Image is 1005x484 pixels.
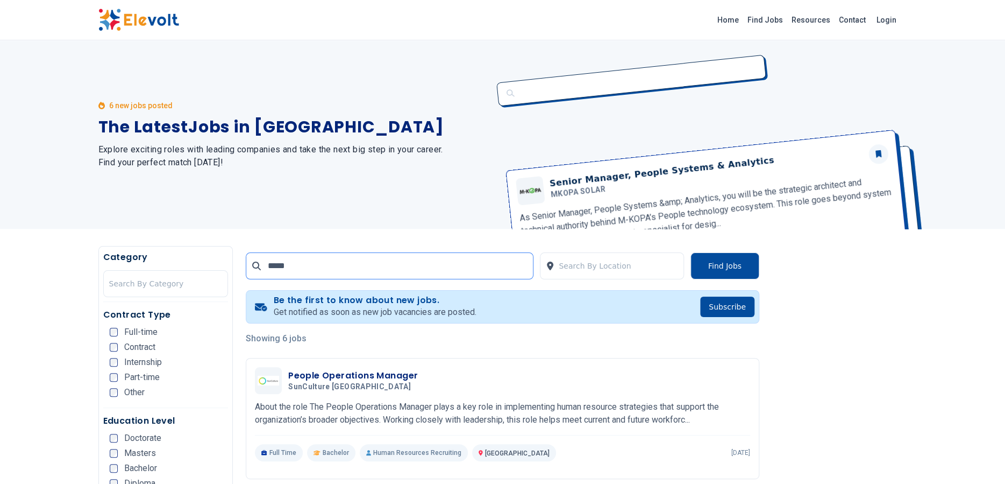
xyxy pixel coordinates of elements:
[731,448,750,457] p: [DATE]
[787,11,835,29] a: Resources
[98,143,490,169] h2: Explore exciting roles with leading companies and take the next big step in your career. Find you...
[124,464,157,473] span: Bachelor
[110,358,118,367] input: Internship
[255,401,750,426] p: About the role The People Operations Manager plays a key role in implementing human resource stra...
[258,376,279,385] img: SunCulture Kenya
[124,434,161,443] span: Doctorate
[124,449,156,458] span: Masters
[110,434,118,443] input: Doctorate
[690,252,759,279] button: Find Jobs
[103,415,229,427] h5: Education Level
[124,343,155,352] span: Contract
[110,343,118,352] input: Contract
[98,9,179,31] img: Elevolt
[274,306,476,319] p: Get notified as soon as new job vacancies are posted.
[255,367,750,461] a: SunCulture KenyaPeople Operations ManagerSunCulture [GEOGRAPHIC_DATA]About the role The People Op...
[124,388,145,397] span: Other
[360,444,468,461] p: Human Resources Recruiting
[288,369,418,382] h3: People Operations Manager
[255,444,303,461] p: Full Time
[110,464,118,473] input: Bachelor
[103,308,229,321] h5: Contract Type
[700,297,754,317] button: Subscribe
[109,100,173,111] p: 6 new jobs posted
[103,251,229,264] h5: Category
[288,382,411,392] span: SunCulture [GEOGRAPHIC_DATA]
[323,448,349,457] span: Bachelor
[110,388,118,397] input: Other
[870,9,903,31] a: Login
[98,117,490,137] h1: The Latest Jobs in [GEOGRAPHIC_DATA]
[713,11,743,29] a: Home
[110,449,118,458] input: Masters
[951,432,1005,484] iframe: Chat Widget
[110,373,118,382] input: Part-time
[124,328,158,336] span: Full-time
[743,11,787,29] a: Find Jobs
[274,295,476,306] h4: Be the first to know about new jobs.
[485,450,550,457] span: [GEOGRAPHIC_DATA]
[110,328,118,336] input: Full-time
[124,373,160,382] span: Part-time
[246,332,759,345] p: Showing 6 jobs
[124,358,162,367] span: Internship
[835,11,870,29] a: Contact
